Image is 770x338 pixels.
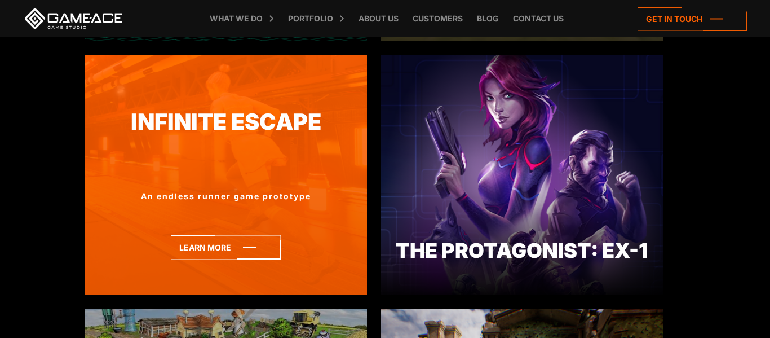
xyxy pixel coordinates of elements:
a: Infinite Escape [85,106,367,139]
img: The protagonist ex 1 game preview [381,55,663,295]
div: An endless runner game prototype [85,190,367,202]
div: The Protagonist: EX-1 [381,235,663,266]
a: Get in touch [638,7,747,31]
a: Learn more [171,235,281,260]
